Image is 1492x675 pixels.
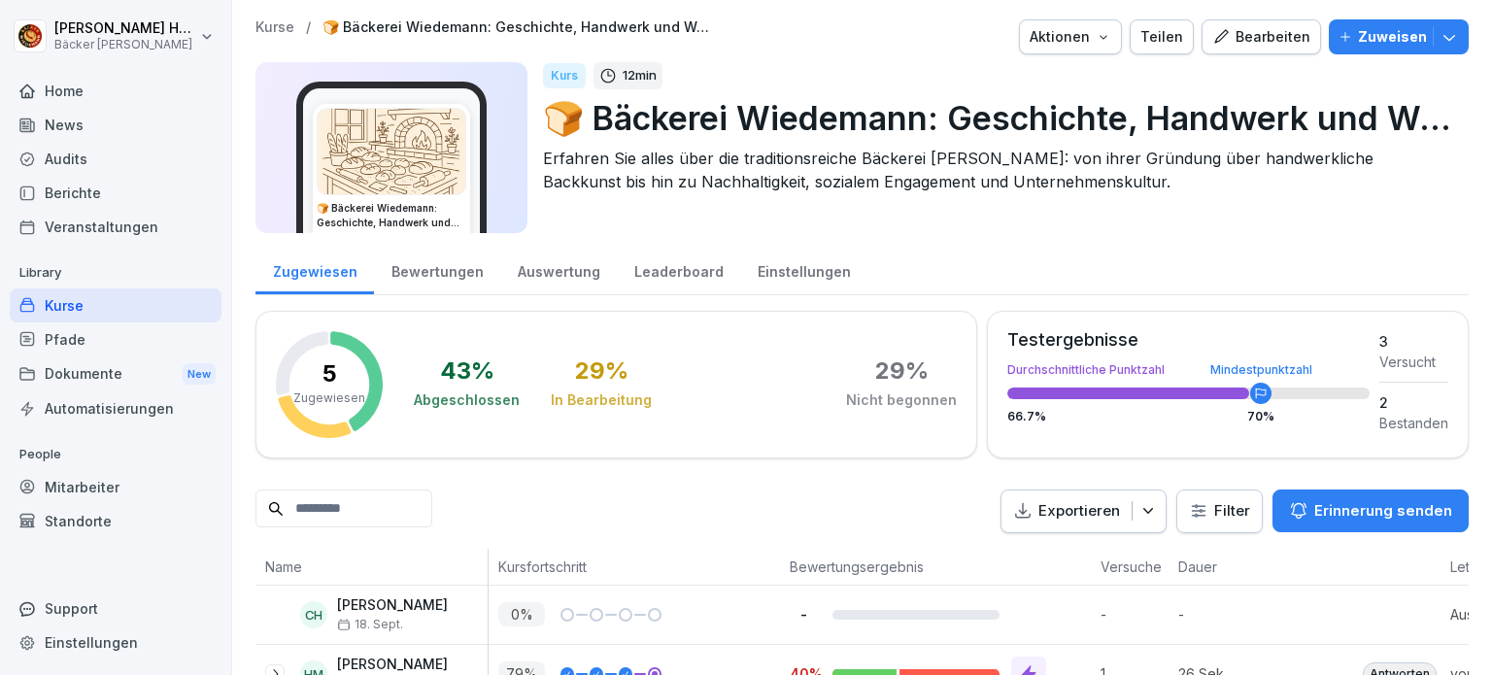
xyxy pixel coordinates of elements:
button: Filter [1177,490,1262,532]
p: People [10,439,221,470]
div: 3 [1379,331,1448,352]
div: 66.7 % [1007,411,1370,422]
p: [PERSON_NAME] [337,657,448,673]
div: Nicht begonnen [846,390,957,410]
button: Zuweisen [1329,19,1469,54]
a: DokumenteNew [10,356,221,392]
button: Bearbeiten [1202,19,1321,54]
a: Pfade [10,322,221,356]
p: Zuweisen [1358,26,1427,48]
div: Testergebnisse [1007,331,1370,349]
p: - [1101,604,1169,624]
div: 43 % [440,359,494,383]
a: Kurse [10,288,221,322]
a: Automatisierungen [10,391,221,425]
div: Bestanden [1379,413,1448,433]
p: Library [10,257,221,288]
button: Teilen [1130,19,1194,54]
p: [PERSON_NAME] [337,597,448,614]
div: Teilen [1140,26,1183,48]
p: [PERSON_NAME] Hofmann [54,20,196,37]
a: Berichte [10,176,221,210]
a: Veranstaltungen [10,210,221,244]
a: Kurse [255,19,294,36]
div: 70 % [1247,411,1274,422]
p: 12 min [623,66,657,85]
p: Erfahren Sie alles über die traditionsreiche Bäckerei [PERSON_NAME]: von ihrer Gründung über hand... [543,147,1453,193]
p: Exportieren [1038,500,1120,523]
div: Aktionen [1030,26,1111,48]
span: 18. Sept. [337,618,403,631]
a: Audits [10,142,221,176]
p: - [1178,604,1266,624]
a: Mitarbeiter [10,470,221,504]
div: Mindestpunktzahl [1210,364,1312,376]
a: 🍞 Bäckerei Wiedemann: Geschichte, Handwerk und Werte [322,19,711,36]
a: Zugewiesen [255,245,374,294]
p: Versuche [1101,557,1159,577]
div: Versucht [1379,352,1448,372]
p: Erinnerung senden [1314,500,1452,522]
p: Dauer [1178,557,1256,577]
img: wmn6meijyonvb0t6e27bdrr3.png [318,109,465,194]
div: Kurs [543,63,586,88]
button: Aktionen [1019,19,1122,54]
div: Filter [1189,501,1250,521]
div: Bearbeiten [1212,26,1310,48]
div: CH [300,601,327,628]
a: Bewertungen [374,245,500,294]
div: 29 % [875,359,929,383]
div: 29 % [575,359,628,383]
p: Bewertungsergebnis [790,557,1081,577]
p: Name [265,557,478,577]
p: 0 % [498,602,545,626]
div: Durchschnittliche Punktzahl [1007,364,1370,376]
div: 2 [1379,392,1448,413]
p: 5 [322,362,337,386]
a: Standorte [10,504,221,538]
p: Bäcker [PERSON_NAME] [54,38,196,51]
div: In Bearbeitung [551,390,652,410]
p: 🍞 Bäckerei Wiedemann: Geschichte, Handwerk und Werte [543,93,1453,143]
p: - [790,605,817,624]
a: Einstellungen [740,245,867,294]
button: Erinnerung senden [1272,489,1469,532]
div: New [183,363,216,386]
a: Home [10,74,221,108]
p: / [306,19,311,36]
div: Support [10,591,221,625]
a: Leaderboard [617,245,740,294]
h3: 🍞 Bäckerei Wiedemann: Geschichte, Handwerk und Werte [317,201,466,230]
div: Abgeschlossen [414,390,520,410]
a: Auswertung [500,245,617,294]
p: Kursfortschritt [498,557,770,577]
a: Einstellungen [10,625,221,659]
a: News [10,108,221,142]
div: Dokumente [10,356,221,392]
button: Exportieren [1000,489,1167,533]
p: Zugewiesen [293,389,365,407]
